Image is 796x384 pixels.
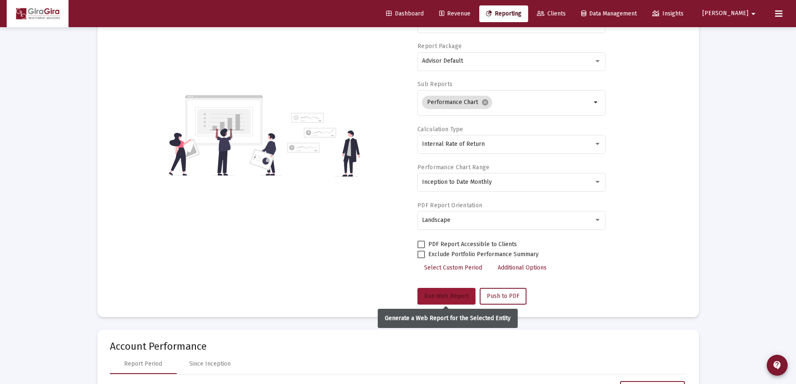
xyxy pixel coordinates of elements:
button: Push to PDF [480,288,526,305]
label: Performance Chart Range [417,164,489,171]
a: Clients [530,5,572,22]
mat-icon: cancel [481,99,489,106]
span: Data Management [581,10,637,17]
button: Run Web Report [417,288,476,305]
a: Revenue [432,5,477,22]
span: Exclude Portfolio Performance Summary [428,249,539,259]
div: Report Period [124,360,162,368]
mat-chip-list: Selection [422,94,591,111]
label: Report Package [417,43,462,50]
img: reporting [167,94,282,177]
mat-icon: arrow_drop_down [748,5,758,22]
span: Reporting [486,10,521,17]
span: [PERSON_NAME] [702,10,748,17]
a: Data Management [575,5,643,22]
span: Inception to Date Monthly [422,178,492,186]
mat-icon: contact_support [772,360,782,370]
img: Dashboard [13,5,62,22]
span: PDF Report Accessible to Clients [428,239,517,249]
label: PDF Report Orientation [417,202,482,209]
span: Insights [652,10,684,17]
label: Calculation Type [417,126,463,133]
span: Push to PDF [487,292,519,300]
span: Clients [537,10,566,17]
div: Since Inception [189,360,231,368]
img: reporting-alt [287,113,360,177]
span: Advisor Default [422,57,463,64]
span: Internal Rate of Return [422,140,485,147]
span: Run Web Report [424,292,469,300]
a: Reporting [479,5,528,22]
a: Insights [646,5,690,22]
button: [PERSON_NAME] [692,5,768,22]
span: Additional Options [498,264,547,271]
label: Sub Reports [417,81,453,88]
span: Select Custom Period [424,264,482,271]
mat-card-title: Account Performance [110,342,687,351]
span: Dashboard [386,10,424,17]
mat-icon: arrow_drop_down [591,97,601,107]
a: Dashboard [379,5,430,22]
span: Landscape [422,216,450,224]
mat-chip: Performance Chart [422,96,492,109]
span: Revenue [439,10,470,17]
